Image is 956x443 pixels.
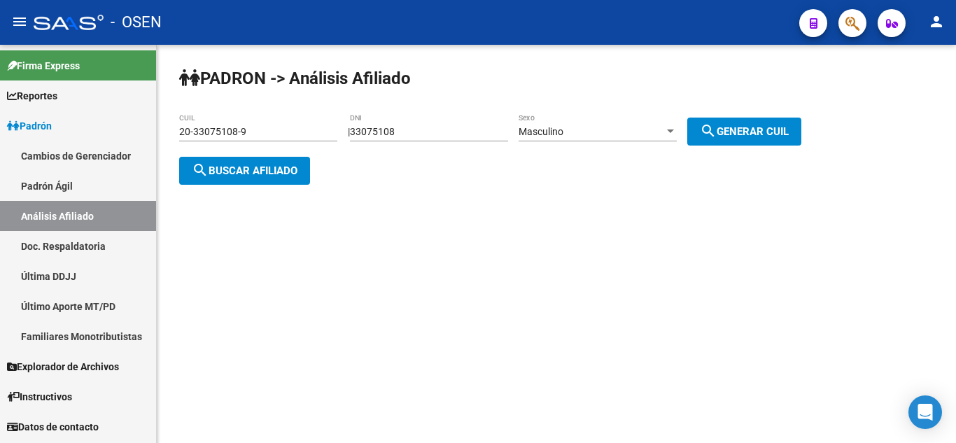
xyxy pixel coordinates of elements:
span: Datos de contacto [7,419,99,435]
span: Buscar afiliado [192,164,297,177]
div: | [348,126,812,137]
button: Buscar afiliado [179,157,310,185]
span: Generar CUIL [700,125,789,138]
mat-icon: search [192,162,209,178]
mat-icon: person [928,13,945,30]
div: Open Intercom Messenger [908,395,942,429]
span: Padrón [7,118,52,134]
span: - OSEN [111,7,162,38]
strong: PADRON -> Análisis Afiliado [179,69,411,88]
span: Firma Express [7,58,80,73]
button: Generar CUIL [687,118,801,146]
span: Instructivos [7,389,72,405]
span: Reportes [7,88,57,104]
mat-icon: menu [11,13,28,30]
mat-icon: search [700,122,717,139]
span: Masculino [519,126,563,137]
span: Explorador de Archivos [7,359,119,374]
